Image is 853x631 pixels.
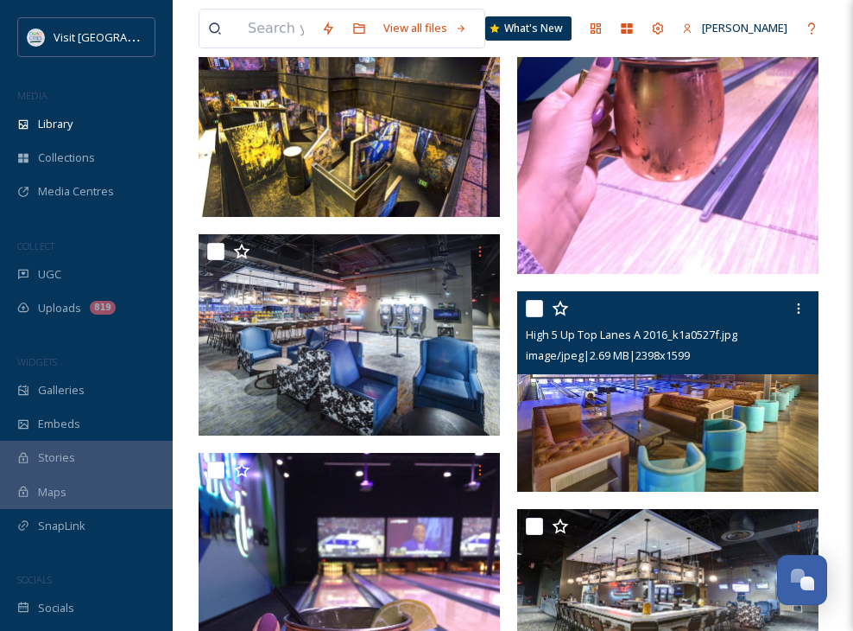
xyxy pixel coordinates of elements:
img: High 5 Up Top Lanes A 2016_k1a0527f.jpg [517,291,818,493]
span: UGC [38,266,61,283]
div: 819 [90,301,116,315]
img: High 5 UpStairs Bar D 2016_k1a0485.jpg [199,234,500,436]
a: View all files [375,11,476,45]
span: Library [38,116,73,132]
span: Collections [38,150,95,166]
span: Maps [38,484,66,500]
span: image/jpeg | 2.69 MB | 2398 x 1599 [526,347,690,363]
a: What's New [485,16,572,41]
span: [PERSON_NAME] [702,20,787,35]
button: Open Chat [777,555,827,605]
span: WIDGETS [17,355,57,368]
span: SOCIALS [17,573,52,586]
span: Visit [GEOGRAPHIC_DATA] [54,29,187,45]
span: Uploads [38,300,81,316]
img: QCCVB_VISIT_vert_logo_4c_tagline_122019.svg [28,29,45,46]
span: Embeds [38,416,80,432]
img: High 5 Laser Tag_K1A6367f.jpg [199,16,500,218]
span: High 5 Up Top Lanes A 2016_k1a0527f.jpg [526,327,737,342]
span: MEDIA [17,89,47,102]
input: Search your library [239,10,313,48]
span: Media Centres [38,183,114,200]
span: Socials [38,600,74,616]
span: COLLECT [17,239,54,252]
span: Galleries [38,382,85,398]
a: [PERSON_NAME] [673,11,796,45]
span: Stories [38,449,75,466]
span: SnapLink [38,518,85,534]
